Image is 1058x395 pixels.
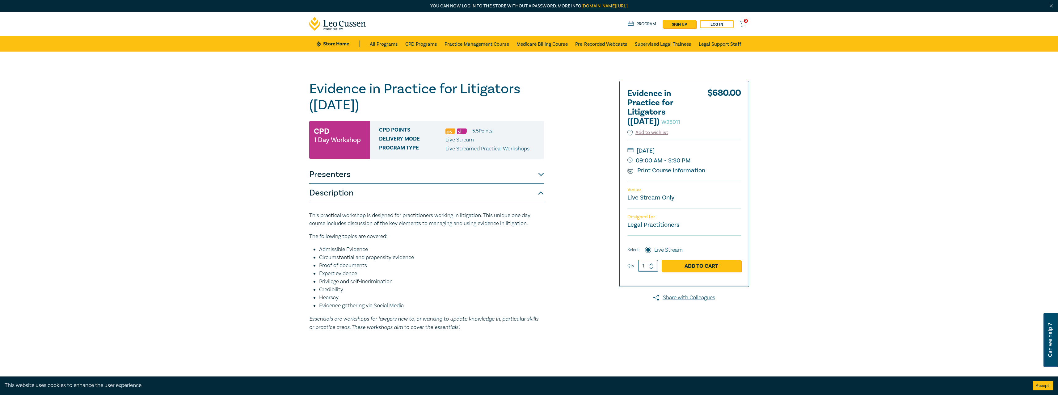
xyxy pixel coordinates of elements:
[309,315,538,330] em: Essentials are workshops for lawyers new to, or wanting to update knowledge in, particular skills...
[379,136,445,144] span: Delivery Mode
[309,165,544,184] button: Presenters
[445,36,509,52] a: Practice Management Course
[309,81,544,113] h1: Evidence in Practice for Litigators ([DATE])
[744,19,748,23] span: 0
[627,89,695,126] h2: Evidence in Practice for Litigators ([DATE])
[319,286,544,294] li: Credibility
[445,145,529,153] p: Live Streamed Practical Workshops
[627,146,741,156] small: [DATE]
[1049,3,1054,9] img: Close
[627,246,640,253] span: Select:
[5,381,1023,389] div: This website uses cookies to enhance the user experience.
[445,136,474,143] span: Live Stream
[319,254,544,262] li: Circumstantial and propensity evidence
[309,184,544,202] button: Description
[317,40,360,47] a: Store Home
[379,127,445,135] span: CPD Points
[445,128,455,134] img: Professional Skills
[627,214,741,220] p: Designed for
[627,263,634,269] label: Qty
[581,3,628,9] a: [DOMAIN_NAME][URL]
[654,246,683,254] label: Live Stream
[575,36,627,52] a: Pre-Recorded Webcasts
[309,3,749,10] p: You can now log in to the store without a password. More info
[314,137,361,143] small: 1 Day Workshop
[638,260,658,272] input: 1
[635,36,691,52] a: Supervised Legal Trainees
[319,278,544,286] li: Privilege and self-incrimination
[457,128,467,134] img: Substantive Law
[627,221,679,229] small: Legal Practitioners
[309,233,544,241] p: The following topics are covered:
[405,36,437,52] a: CPD Programs
[663,20,696,28] a: sign up
[319,262,544,270] li: Proof of documents
[699,36,741,52] a: Legal Support Staff
[319,246,544,254] li: Admissible Evidence
[319,270,544,278] li: Expert evidence
[627,129,668,136] button: Add to wishlist
[619,294,749,302] a: Share with Colleagues
[627,156,741,166] small: 09:00 AM - 3:30 PM
[628,21,656,27] a: Program
[700,20,734,28] a: Log in
[516,36,568,52] a: Medicare Billing Course
[1047,317,1053,363] span: Can we help ?
[370,36,398,52] a: All Programs
[319,294,544,302] li: Hearsay
[472,127,492,135] li: 5.5 Point s
[309,212,544,228] p: This practical workshop is designed for practitioners working in litigation. This unique one day ...
[627,187,741,193] p: Venue
[662,260,741,272] a: Add to Cart
[379,145,445,153] span: Program type
[1033,381,1053,390] button: Accept cookies
[627,166,706,174] a: Print Course Information
[314,126,329,137] h3: CPD
[661,119,680,126] small: W25011
[319,302,544,310] li: Evidence gathering via Social Media
[627,194,674,202] a: Live Stream Only
[707,89,741,129] div: $ 680.00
